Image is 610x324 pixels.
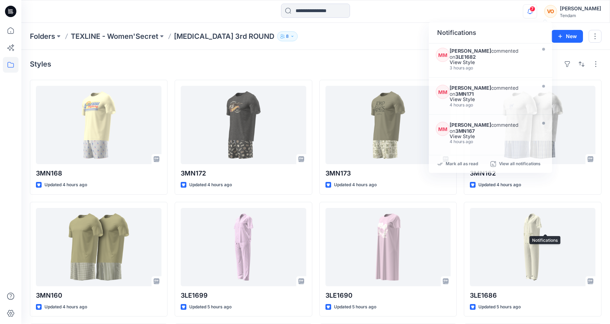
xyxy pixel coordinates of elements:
p: 8 [286,32,289,40]
strong: 3LE1682 [455,54,476,60]
a: 3MN168 [36,86,161,164]
p: 3MN162 [470,168,595,178]
p: View all notifications [499,161,541,167]
a: 3LE1690 [325,208,451,286]
div: MM [436,122,449,136]
div: View Style [450,60,534,65]
a: 3LE1699 [181,208,306,286]
a: TEXLINE - Women'Secret [71,31,158,41]
strong: 3MN167 [455,128,475,134]
button: 8 [277,31,298,41]
p: 3LE1686 [470,291,595,301]
div: View Style [450,97,534,102]
a: 3LE1686 [470,208,595,286]
a: 3MN172 [181,86,306,164]
div: Notifications [429,22,552,43]
div: Thursday, August 28, 2025 07:09 [450,140,534,145]
button: New [551,30,583,43]
strong: [PERSON_NAME] [450,85,491,91]
p: Updated 4 hours ago [44,303,87,311]
p: 3MN168 [36,168,161,178]
a: Folders [30,31,55,41]
p: 3MN172 [181,168,306,178]
div: View Style [450,134,534,139]
strong: [PERSON_NAME] [450,48,491,54]
div: commented on [450,48,534,60]
p: 3LE1690 [325,291,451,301]
h4: Styles [30,60,51,68]
div: Thursday, August 28, 2025 07:29 [450,66,534,70]
div: VO [544,5,557,18]
div: Thursday, August 28, 2025 07:11 [450,103,534,108]
div: commented on [450,85,534,97]
p: Updated 5 hours ago [478,303,521,311]
div: MM [436,85,449,99]
strong: 3MN171 [455,91,474,97]
div: Tendam [560,13,601,18]
span: 7 [530,6,535,12]
div: [PERSON_NAME] [560,4,601,13]
p: Updated 4 hours ago [478,181,521,189]
p: Updated 4 hours ago [334,181,377,189]
p: [MEDICAL_DATA] 3rd ROUND [174,31,274,41]
div: MM [436,48,449,62]
div: commented on [450,122,534,134]
p: 3LE1699 [181,291,306,301]
p: Updated 5 hours ago [189,303,232,311]
a: 3MN173 [325,86,451,164]
p: Updated 4 hours ago [44,181,87,189]
p: 3MN160 [36,291,161,301]
p: Updated 5 hours ago [334,303,376,311]
strong: [PERSON_NAME] [450,122,491,128]
p: 3MN173 [325,168,451,178]
p: Updated 4 hours ago [189,181,232,189]
p: Mark all as read [446,161,478,167]
a: 3MN160 [36,208,161,286]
